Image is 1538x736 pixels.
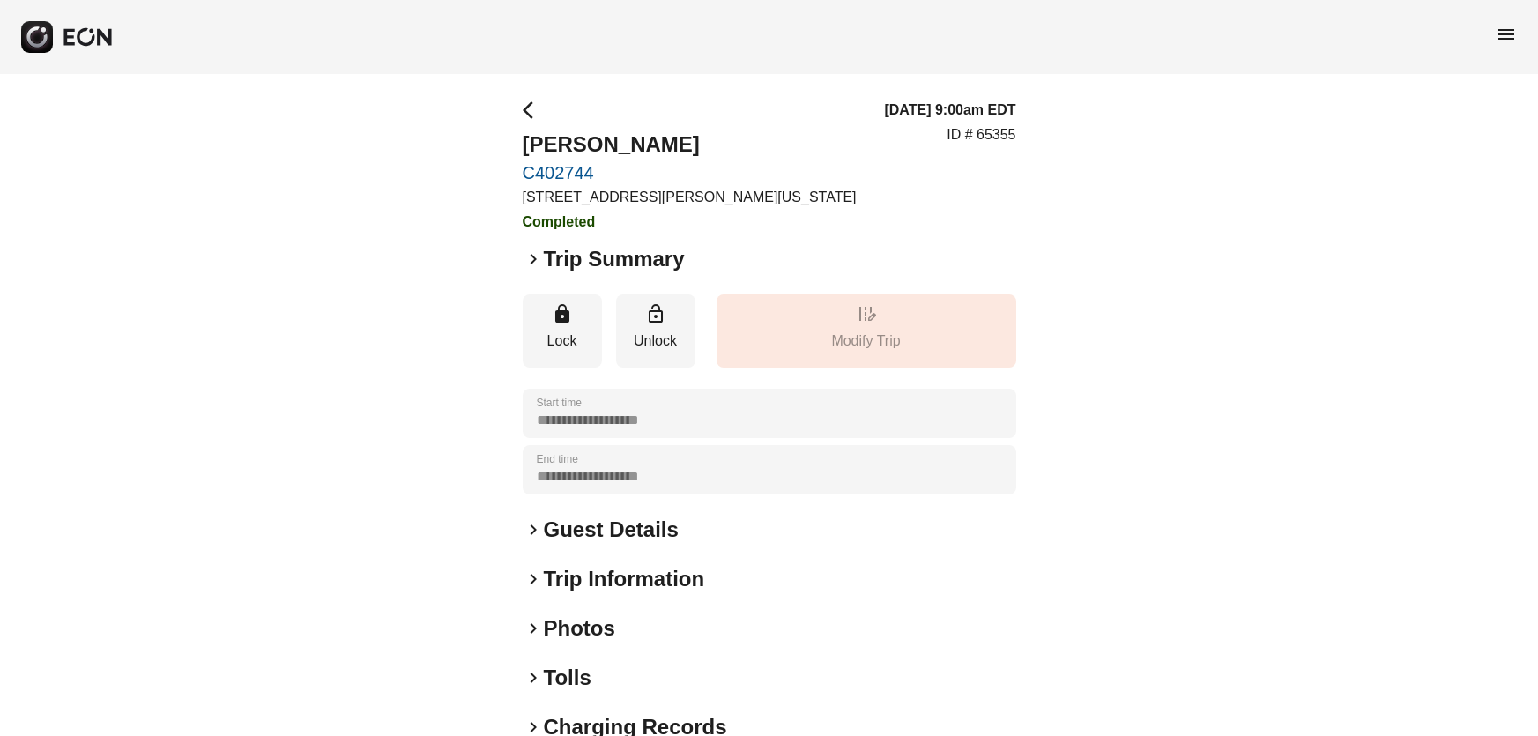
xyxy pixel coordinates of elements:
h3: [DATE] 9:00am EDT [884,100,1015,121]
h2: Photos [544,614,615,643]
h3: Completed [523,212,857,233]
h2: [PERSON_NAME] [523,130,857,159]
span: keyboard_arrow_right [523,618,544,639]
p: Unlock [625,331,687,352]
h2: Guest Details [544,516,679,544]
span: keyboard_arrow_right [523,249,544,270]
button: Unlock [616,294,695,368]
span: arrow_back_ios [523,100,544,121]
span: keyboard_arrow_right [523,667,544,688]
span: lock_open [645,303,666,324]
span: menu [1496,24,1517,45]
h2: Trip Summary [544,245,685,273]
span: lock [552,303,573,324]
span: keyboard_arrow_right [523,519,544,540]
a: C402744 [523,162,857,183]
span: keyboard_arrow_right [523,569,544,590]
p: ID # 65355 [947,124,1015,145]
h2: Tolls [544,664,591,692]
p: [STREET_ADDRESS][PERSON_NAME][US_STATE] [523,187,857,208]
h2: Trip Information [544,565,705,593]
p: Lock [531,331,593,352]
button: Lock [523,294,602,368]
